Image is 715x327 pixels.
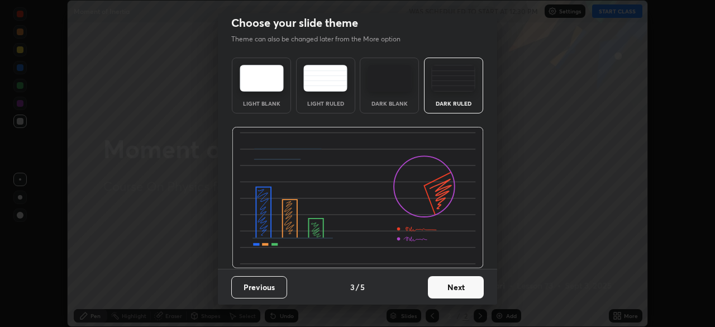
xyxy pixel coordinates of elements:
h2: Choose your slide theme [231,16,358,30]
div: Dark Blank [367,101,412,106]
div: Light Blank [239,101,284,106]
h4: 5 [360,281,365,293]
img: darkTheme.f0cc69e5.svg [368,65,412,92]
div: Light Ruled [303,101,348,106]
button: Previous [231,276,287,298]
h4: / [356,281,359,293]
button: Next [428,276,484,298]
p: Theme can also be changed later from the More option [231,34,412,44]
img: lightRuledTheme.5fabf969.svg [303,65,347,92]
img: darkRuledTheme.de295e13.svg [431,65,475,92]
img: lightTheme.e5ed3b09.svg [240,65,284,92]
img: darkRuledThemeBanner.864f114c.svg [232,127,484,269]
div: Dark Ruled [431,101,476,106]
h4: 3 [350,281,355,293]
